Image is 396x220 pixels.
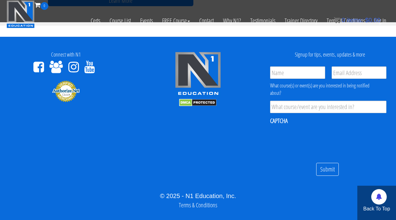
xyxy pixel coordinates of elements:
[175,52,221,97] img: n1-edu-logo
[334,17,340,23] img: icon11.png
[41,2,48,10] span: 0
[365,17,381,23] bdi: 0.00
[322,10,370,32] a: Terms & Conditions
[195,10,218,32] a: Contact
[179,201,217,209] a: Terms & Conditions
[5,52,127,58] h4: Connect with N1
[270,82,386,97] div: What course(s) or event(s) are you interested in being notified about?
[270,117,288,125] label: CAPTCHA
[270,129,364,153] iframe: reCAPTCHA
[270,66,325,79] input: Name
[179,99,217,106] img: DMCA.com Protection Status
[105,10,136,32] a: Course List
[86,10,105,32] a: Certs
[5,191,391,201] div: © 2025 - N1 Education, Inc.
[347,17,363,23] span: items:
[218,10,246,32] a: Why N1?
[342,17,345,23] span: 0
[334,17,381,23] a: 0 items: $0.00
[370,10,391,32] a: Log In
[332,66,386,79] input: Email Address
[270,101,386,113] input: What course/event are you interested in?
[269,52,391,58] h4: Signup for tips, events, updates & more
[365,17,368,23] span: $
[316,163,339,176] input: Submit
[52,80,80,102] img: Authorize.Net Merchant - Click to Verify
[35,1,48,9] a: 0
[280,10,322,32] a: Trainer Directory
[6,0,35,28] img: n1-education
[246,10,280,32] a: Testimonials
[157,10,195,32] a: FREE Course
[136,10,157,32] a: Events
